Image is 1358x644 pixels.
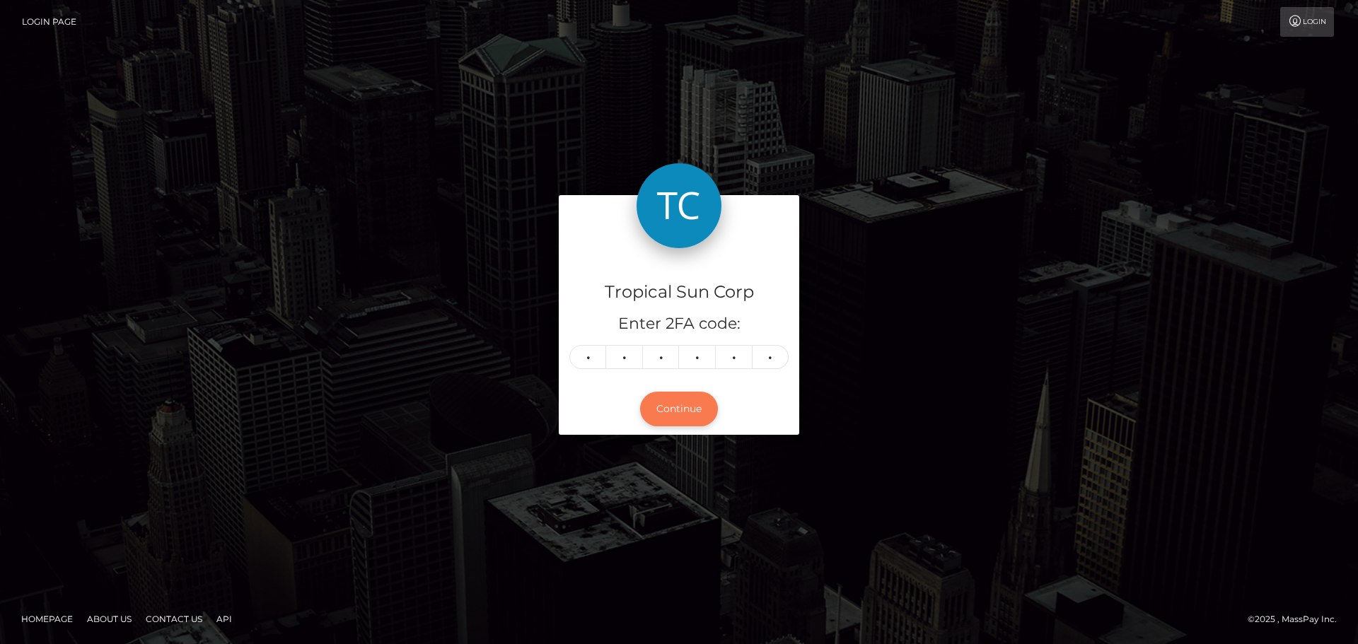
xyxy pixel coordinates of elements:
[81,608,137,630] a: About Us
[640,392,718,426] button: Continue
[22,7,76,37] a: Login Page
[211,608,238,630] a: API
[16,608,79,630] a: Homepage
[140,608,208,630] a: Contact Us
[569,280,789,305] h4: Tropical Sun Corp
[637,163,721,248] img: Tropical Sun Corp
[569,313,789,335] h5: Enter 2FA code:
[1280,7,1334,37] a: Login
[1248,611,1347,627] div: © 2025 , MassPay Inc.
